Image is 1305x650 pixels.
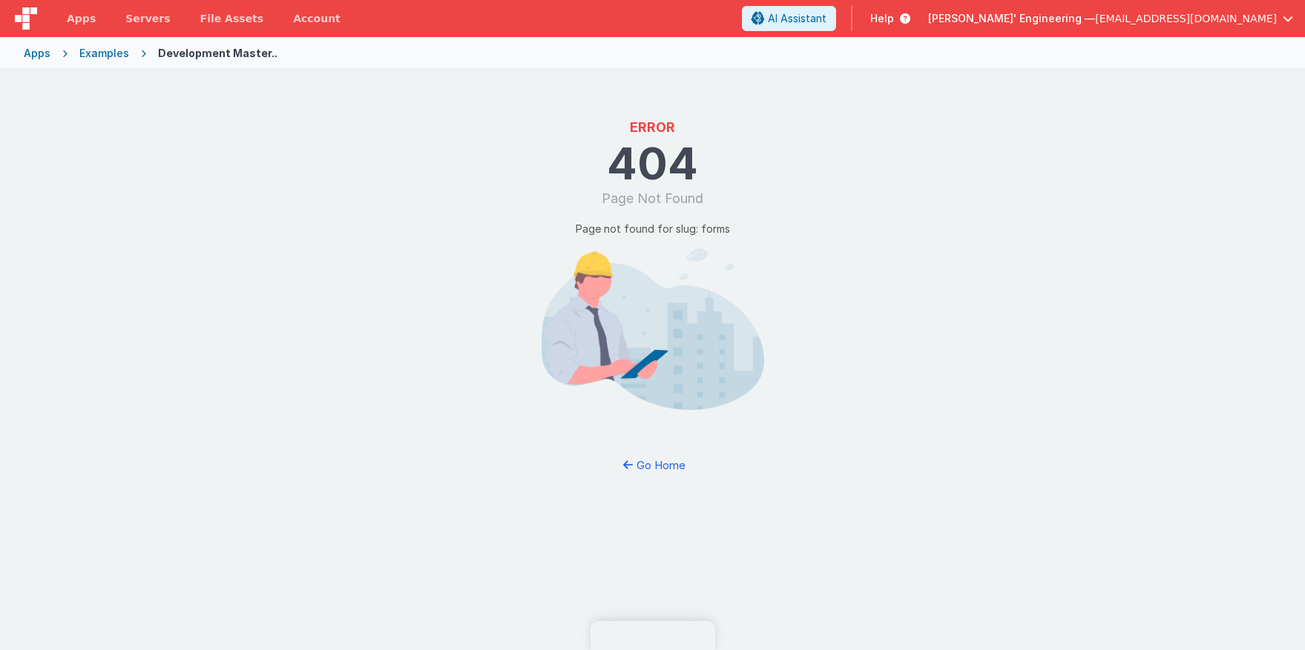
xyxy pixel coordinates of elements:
span: Help [870,11,894,26]
span: Apps [67,11,96,26]
span: [EMAIL_ADDRESS][DOMAIN_NAME] [1095,11,1277,26]
h1: 404 [607,141,698,185]
div: Development Master.. [158,46,277,61]
span: [PERSON_NAME]' Engineering — [928,11,1095,26]
span: AI Assistant [768,11,826,26]
h1: Page Not Found [602,188,703,209]
button: AI Assistant [742,6,836,31]
span: File Assets [200,11,264,26]
div: Apps [24,46,50,61]
span: Servers [125,11,170,26]
button: Go Home [609,451,696,479]
p: Page not found for slug: forms [576,221,730,236]
div: Examples [79,46,129,61]
button: [PERSON_NAME]' Engineering — [EMAIL_ADDRESS][DOMAIN_NAME] [928,11,1293,26]
h1: ERROR [630,117,675,138]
